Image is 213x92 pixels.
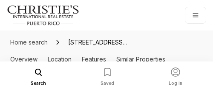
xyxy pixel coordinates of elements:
[31,80,46,86] span: Search
[10,39,48,46] span: Home search
[101,67,114,86] button: Saved
[116,56,165,63] a: Skip to: Similar Properties
[169,80,182,86] span: Log in
[48,56,72,63] a: Skip to: Location
[101,80,114,86] span: Saved
[65,36,133,49] span: [STREET_ADDRESS][PERSON_NAME]
[31,67,46,86] button: Search
[7,36,51,49] a: Home search
[82,56,106,63] a: Skip to: Features
[169,67,182,86] button: Log in
[7,56,165,63] nav: Page section menu
[10,56,37,63] a: Skip to: Overview
[7,5,80,25] img: logo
